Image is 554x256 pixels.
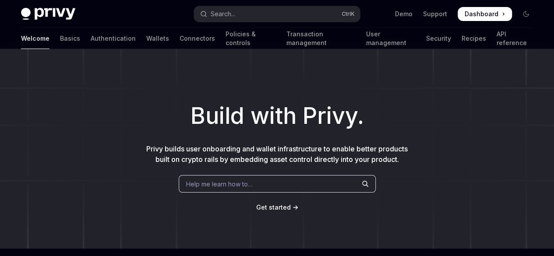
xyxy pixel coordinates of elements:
a: Security [426,28,451,49]
a: Support [423,10,447,18]
a: API reference [496,28,533,49]
a: Dashboard [458,7,512,21]
span: Dashboard [465,10,498,18]
a: Policies & controls [226,28,275,49]
a: Recipes [461,28,486,49]
span: Privy builds user onboarding and wallet infrastructure to enable better products built on crypto ... [146,144,408,164]
img: dark logo [21,8,75,20]
a: Get started [256,203,291,212]
a: Transaction management [286,28,355,49]
a: Authentication [91,28,136,49]
span: Get started [256,203,291,211]
span: Help me learn how to… [186,179,253,189]
button: Open search [194,6,360,22]
h1: Build with Privy. [14,99,540,133]
a: Wallets [146,28,169,49]
button: Toggle dark mode [519,7,533,21]
a: Welcome [21,28,49,49]
a: Basics [60,28,80,49]
a: User management [366,28,416,49]
a: Connectors [180,28,215,49]
span: Ctrl K [342,11,355,18]
a: Demo [395,10,413,18]
div: Search... [211,9,235,19]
